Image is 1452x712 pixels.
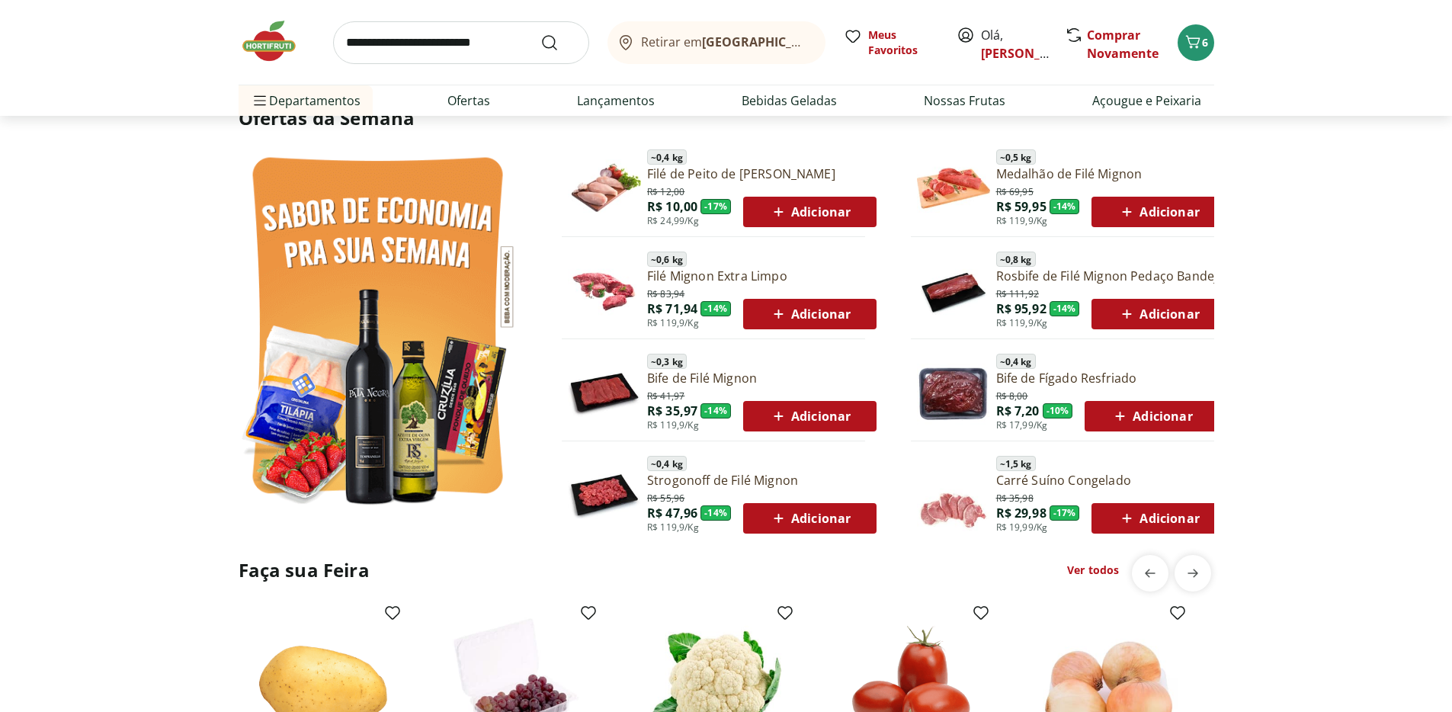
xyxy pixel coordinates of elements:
span: - 14 % [700,505,731,521]
a: Bife de Filé Mignon [647,370,877,386]
span: R$ 47,96 [647,505,697,521]
a: Ver todos [1067,563,1119,578]
span: Retirar em [641,35,809,49]
button: Menu [251,82,269,119]
span: R$ 12,00 [647,183,684,198]
button: Submit Search [540,34,577,52]
img: Filé de Peito de Frango Resfriado [568,152,641,225]
h2: Faça sua Feira [239,558,370,582]
input: search [333,21,589,64]
span: ~ 0,4 kg [647,149,687,165]
img: Filé Mignon Extra Limpo [568,254,641,327]
span: R$ 111,92 [996,285,1039,300]
a: [PERSON_NAME] [981,45,1080,62]
span: Adicionar [1117,203,1199,221]
a: Medalhão de Filé Mignon [996,165,1226,182]
button: Carrinho [1178,24,1214,61]
span: R$ 41,97 [647,387,684,403]
button: Adicionar [743,401,877,431]
a: Comprar Novamente [1087,27,1159,62]
a: Ofertas [447,91,490,110]
span: R$ 7,20 [996,403,1040,419]
span: R$ 119,9/Kg [647,521,699,534]
span: Adicionar [769,305,851,323]
button: Adicionar [1085,401,1218,431]
span: Meus Favoritos [868,27,938,58]
span: R$ 95,92 [996,300,1047,317]
span: - 17 % [700,199,731,214]
a: Filé de Peito de [PERSON_NAME] [647,165,877,182]
span: R$ 10,00 [647,198,697,215]
img: Principal [568,458,641,531]
span: - 14 % [1050,301,1080,316]
button: Retirar em[GEOGRAPHIC_DATA]/[GEOGRAPHIC_DATA] [607,21,825,64]
span: ~ 0,8 kg [996,252,1036,267]
a: Meus Favoritos [844,27,938,58]
img: Principal [917,458,990,531]
span: Adicionar [1111,407,1192,425]
span: R$ 35,97 [647,403,697,419]
span: ~ 1,5 kg [996,456,1036,471]
span: R$ 119,9/Kg [996,317,1048,329]
span: R$ 69,95 [996,183,1034,198]
img: Bife de Fígado Resfriado [917,356,990,429]
span: - 10 % [1043,403,1073,419]
a: Nossas Frutas [924,91,1005,110]
img: Ver todos [239,143,517,515]
img: Principal [568,356,641,429]
a: Lançamentos [577,91,655,110]
span: R$ 19,99/Kg [996,521,1048,534]
a: Açougue e Peixaria [1092,91,1201,110]
button: Adicionar [743,197,877,227]
span: - 17 % [1050,505,1080,521]
span: R$ 24,99/Kg [647,215,699,227]
span: ~ 0,4 kg [647,456,687,471]
span: R$ 119,9/Kg [996,215,1048,227]
span: ~ 0,6 kg [647,252,687,267]
span: - 14 % [700,301,731,316]
img: Principal [917,254,990,327]
span: - 14 % [1050,199,1080,214]
span: - 14 % [700,403,731,419]
span: Adicionar [769,407,851,425]
h2: Ofertas da Semana [239,105,1214,131]
button: Adicionar [1091,503,1225,534]
span: 6 [1202,35,1208,50]
span: Departamentos [251,82,361,119]
span: ~ 0,3 kg [647,354,687,369]
a: Strogonoff de Filé Mignon [647,472,877,489]
span: R$ 35,98 [996,489,1034,505]
a: Rosbife de Filé Mignon Pedaço Bandeja [996,268,1226,284]
span: R$ 17,99/Kg [996,419,1048,431]
span: R$ 55,96 [647,489,684,505]
span: R$ 119,9/Kg [647,317,699,329]
span: Adicionar [769,509,851,528]
a: Filé Mignon Extra Limpo [647,268,877,284]
span: R$ 83,94 [647,285,684,300]
span: ~ 0,5 kg [996,149,1036,165]
span: Olá, [981,26,1049,63]
b: [GEOGRAPHIC_DATA]/[GEOGRAPHIC_DATA] [702,34,959,50]
a: Bife de Fígado Resfriado [996,370,1219,386]
span: R$ 59,95 [996,198,1047,215]
img: Hortifruti [239,18,315,64]
button: Adicionar [1091,197,1225,227]
span: Adicionar [769,203,851,221]
button: previous [1132,555,1168,592]
button: Adicionar [743,299,877,329]
button: Adicionar [743,503,877,534]
span: R$ 8,00 [996,387,1028,403]
span: ~ 0,4 kg [996,354,1036,369]
a: Bebidas Geladas [742,91,837,110]
span: Adicionar [1117,305,1199,323]
span: Adicionar [1117,509,1199,528]
span: R$ 29,98 [996,505,1047,521]
a: Carré Suíno Congelado [996,472,1226,489]
span: R$ 71,94 [647,300,697,317]
button: next [1175,555,1211,592]
button: Adicionar [1091,299,1225,329]
span: R$ 119,9/Kg [647,419,699,431]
